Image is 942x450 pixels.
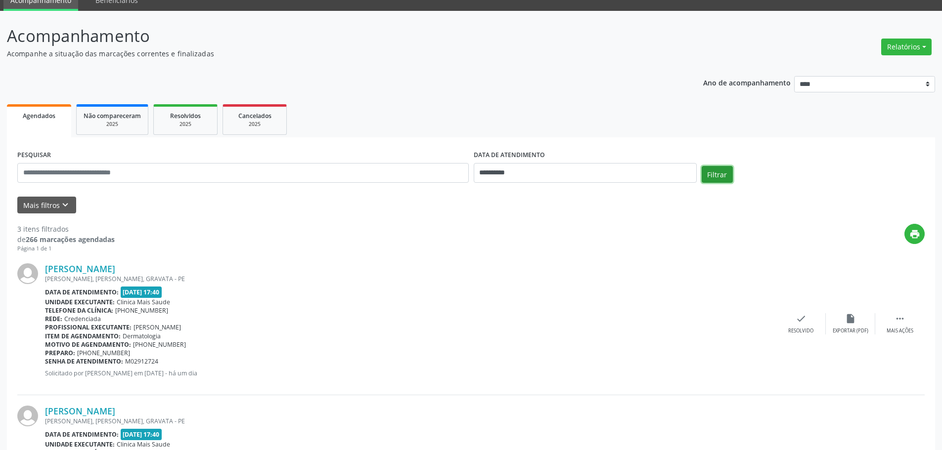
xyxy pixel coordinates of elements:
[45,406,115,416] a: [PERSON_NAME]
[125,357,158,366] span: M02912724
[121,286,162,298] span: [DATE] 17:40
[23,112,55,120] span: Agendados
[45,288,119,296] b: Data de atendimento:
[45,349,75,357] b: Preparo:
[45,369,776,377] p: Solicitado por [PERSON_NAME] em [DATE] - há um dia
[7,48,657,59] p: Acompanhe a situação das marcações correntes e finalizadas
[796,313,807,324] i: check
[45,340,131,349] b: Motivo de agendamento:
[788,327,813,334] div: Resolvido
[17,245,115,253] div: Página 1 de 1
[121,429,162,440] span: [DATE] 17:40
[170,112,201,120] span: Resolvidos
[123,332,161,340] span: Dermatologia
[84,121,141,128] div: 2025
[45,332,121,340] b: Item de agendamento:
[117,298,170,306] span: Clinica Mais Saude
[702,166,733,183] button: Filtrar
[133,340,186,349] span: [PHONE_NUMBER]
[45,306,113,315] b: Telefone da clínica:
[833,327,868,334] div: Exportar (PDF)
[134,323,181,331] span: [PERSON_NAME]
[909,229,920,240] i: print
[45,263,115,274] a: [PERSON_NAME]
[904,224,925,244] button: print
[45,275,776,283] div: [PERSON_NAME], [PERSON_NAME], GRAVATA - PE
[45,323,132,331] b: Profissional executante:
[161,121,210,128] div: 2025
[117,440,170,449] span: Clinica Mais Saude
[881,39,932,55] button: Relatórios
[45,315,62,323] b: Rede:
[45,430,119,439] b: Data de atendimento:
[45,298,115,306] b: Unidade executante:
[45,417,776,425] div: [PERSON_NAME], [PERSON_NAME], GRAVATA - PE
[474,148,545,163] label: DATA DE ATENDIMENTO
[17,197,76,214] button: Mais filtroskeyboard_arrow_down
[887,327,913,334] div: Mais ações
[17,406,38,426] img: img
[17,263,38,284] img: img
[45,440,115,449] b: Unidade executante:
[845,313,856,324] i: insert_drive_file
[26,235,115,244] strong: 266 marcações agendadas
[17,234,115,245] div: de
[238,112,271,120] span: Cancelados
[17,224,115,234] div: 3 itens filtrados
[115,306,168,315] span: [PHONE_NUMBER]
[17,148,51,163] label: PESQUISAR
[703,76,791,88] p: Ano de acompanhamento
[84,112,141,120] span: Não compareceram
[7,24,657,48] p: Acompanhamento
[45,357,123,366] b: Senha de atendimento:
[64,315,101,323] span: Credenciada
[77,349,130,357] span: [PHONE_NUMBER]
[895,313,905,324] i: 
[60,200,71,210] i: keyboard_arrow_down
[230,121,279,128] div: 2025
